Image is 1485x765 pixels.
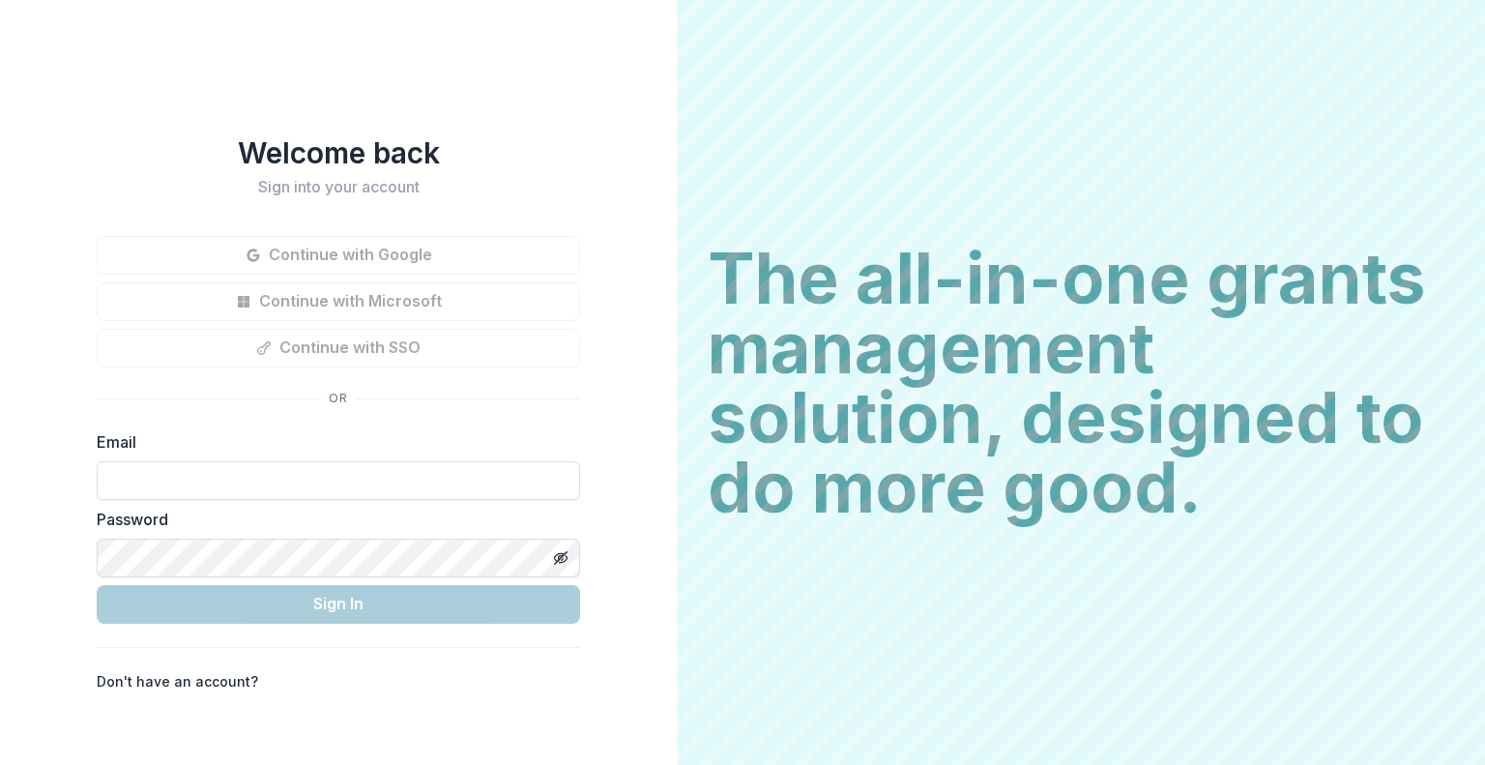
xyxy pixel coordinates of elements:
h2: Sign into your account [97,178,580,196]
button: Continue with SSO [97,329,580,368]
label: Password [97,508,568,531]
button: Continue with Microsoft [97,282,580,321]
label: Email [97,430,568,454]
p: Don't have an account? [97,671,258,691]
button: Toggle password visibility [545,543,576,574]
h1: Welcome back [97,135,580,170]
button: Sign In [97,585,580,624]
button: Continue with Google [97,236,580,275]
